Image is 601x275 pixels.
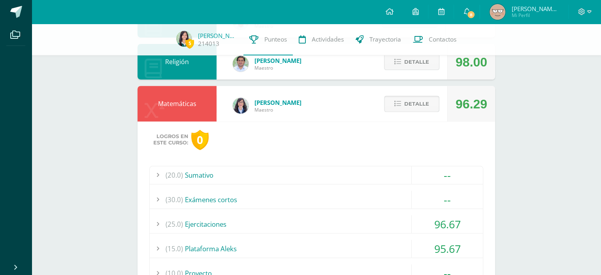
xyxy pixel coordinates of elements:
img: e3abb1ebbe6d3481a363f12c8e97d852.png [490,4,505,20]
span: Detalle [404,97,429,111]
div: Sumativo [150,166,483,184]
span: Maestro [254,64,301,71]
div: 95.67 [412,240,483,258]
span: (20.0) [166,166,183,184]
div: Ejercitaciones [150,215,483,233]
span: Mi Perfil [511,12,559,19]
img: 01c6c64f30021d4204c203f22eb207bb.png [233,98,249,114]
div: Plataforma Aleks [150,240,483,258]
span: Trayectoria [369,35,401,44]
a: 214013 [198,40,219,48]
img: 4c024f6bf71d5773428a8da74324d68e.png [176,31,192,47]
div: Matemáticas [138,86,217,121]
span: Logros en este curso: [153,133,188,146]
a: Contactos [407,24,462,55]
span: Maestro [254,106,301,113]
div: 98.00 [456,44,487,80]
a: Punteos [243,24,293,55]
span: (30.0) [166,191,183,209]
div: 96.67 [412,215,483,233]
span: Detalle [404,55,429,69]
span: Contactos [429,35,456,44]
span: [PERSON_NAME] [254,57,301,64]
div: -- [412,166,483,184]
a: Trayectoria [350,24,407,55]
a: [PERSON_NAME] [198,32,237,40]
span: Punteos [264,35,287,44]
div: 0 [191,130,209,150]
span: [PERSON_NAME] [PERSON_NAME] [511,5,559,13]
div: 96.29 [456,86,487,122]
button: Detalle [384,54,439,70]
div: Religión [138,44,217,80]
a: Actividades [293,24,350,55]
div: Exámenes cortos [150,191,483,209]
button: Detalle [384,96,439,112]
span: 8 [467,10,475,19]
span: (15.0) [166,240,183,258]
span: 5 [185,38,194,48]
span: Actividades [312,35,344,44]
div: -- [412,191,483,209]
span: (25.0) [166,215,183,233]
span: [PERSON_NAME] [254,99,301,106]
img: f767cae2d037801592f2ba1a5db71a2a.png [233,56,249,72]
